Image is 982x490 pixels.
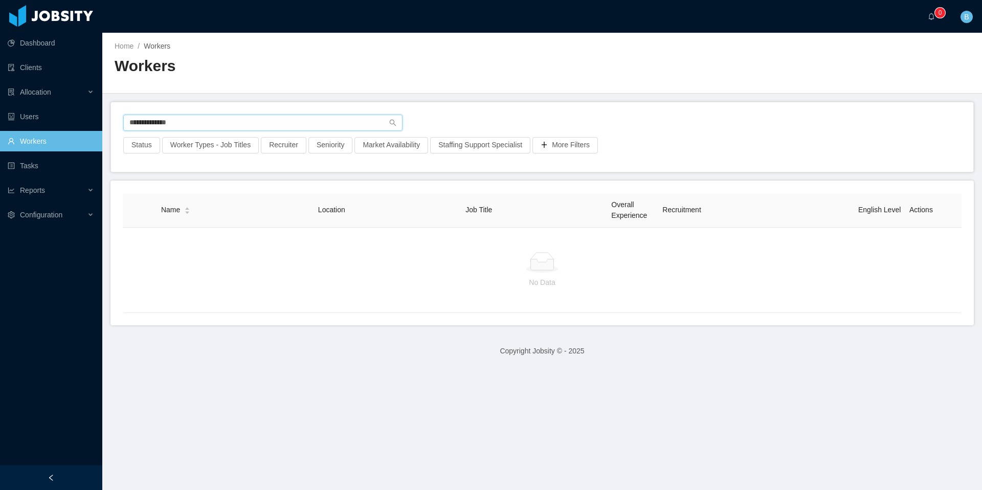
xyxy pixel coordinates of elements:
[184,206,190,213] div: Sort
[162,137,259,153] button: Worker Types - Job Titles
[144,42,170,50] span: Workers
[8,88,15,96] i: icon: solution
[131,277,953,288] p: No Data
[8,187,15,194] i: icon: line-chart
[115,42,133,50] a: Home
[102,333,982,369] footer: Copyright Jobsity © - 2025
[185,206,190,209] i: icon: caret-up
[8,106,94,127] a: icon: robotUsers
[20,88,51,96] span: Allocation
[123,137,160,153] button: Status
[662,206,701,214] span: Recruitment
[261,137,306,153] button: Recruiter
[20,186,45,194] span: Reports
[532,137,598,153] button: icon: plusMore Filters
[308,137,352,153] button: Seniority
[389,119,396,126] i: icon: search
[161,205,180,215] span: Name
[928,13,935,20] i: icon: bell
[8,211,15,218] i: icon: setting
[611,201,647,219] span: Overall Experience
[318,206,345,214] span: Location
[465,206,492,214] span: Job Title
[8,33,94,53] a: icon: pie-chartDashboard
[935,8,945,18] sup: 0
[430,137,530,153] button: Staffing Support Specialist
[20,211,62,219] span: Configuration
[8,57,94,78] a: icon: auditClients
[185,210,190,213] i: icon: caret-down
[964,11,969,23] span: B
[115,56,542,77] h2: Workers
[8,131,94,151] a: icon: userWorkers
[8,155,94,176] a: icon: profileTasks
[858,206,901,214] span: English Level
[138,42,140,50] span: /
[909,206,933,214] span: Actions
[354,137,428,153] button: Market Availability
